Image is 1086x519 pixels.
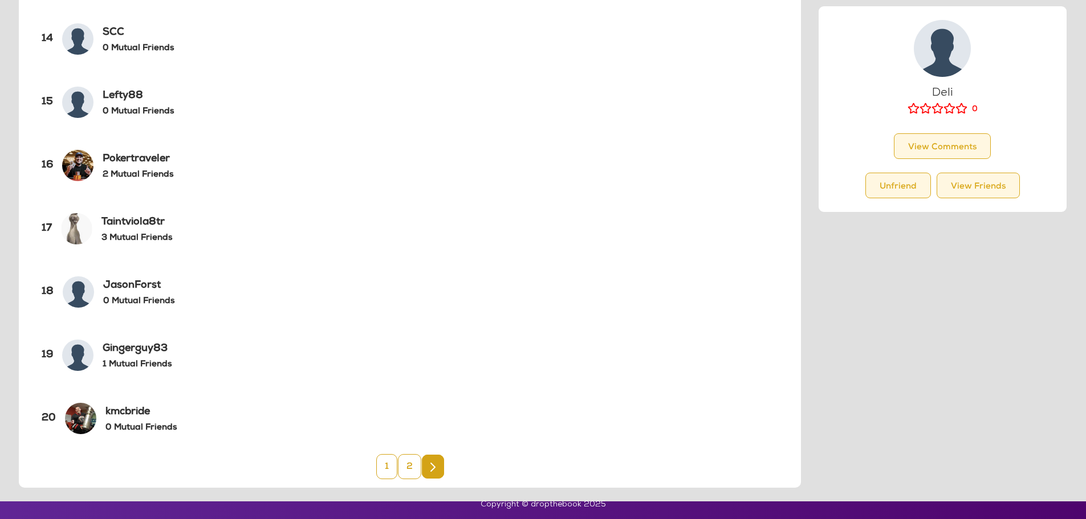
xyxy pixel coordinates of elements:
h6: 19 [42,349,53,362]
h6: 14 [42,33,53,46]
h6: SCC [103,27,174,39]
h6: 0 Mutual Friends [103,107,174,117]
a: Next [422,455,444,479]
h6: 17 [42,223,52,235]
h6: Pokertraveler [103,153,173,166]
img: Profile Image [62,150,93,181]
h6: 0 Mutual Friends [103,43,174,54]
h6: Gingerguy83 [103,343,172,355]
img: Profile Image [65,403,96,434]
h6: 20 [42,412,56,425]
h5: Deli [832,86,1053,100]
h6: Taintviola8tr [101,216,172,229]
h6: 3 Mutual Friends [101,233,172,243]
h6: 2 Mutual Friends [103,170,173,180]
h6: kmcbride [105,406,177,419]
img: Profile Image [62,23,93,55]
img: Profile Image [63,276,94,308]
button: View Friends [937,173,1020,198]
img: Profile Image [61,213,92,244]
button: Unfriend [865,173,931,198]
h6: 18 [42,286,54,299]
a: 1 [376,454,397,479]
img: Profile Image [62,87,93,118]
label: 0 [972,104,978,115]
h6: 0 Mutual Friends [103,296,174,307]
a: 2 [398,454,421,479]
button: View Comments [894,133,991,159]
h6: 1 Mutual Friends [103,359,172,370]
h6: 15 [42,96,53,109]
h6: 16 [42,160,53,172]
img: Next [430,463,436,472]
h6: Lefty88 [103,90,174,103]
h6: JasonForst [103,280,174,292]
img: Profile Picture [914,20,971,77]
img: Profile Image [62,340,93,371]
h6: 0 Mutual Friends [105,423,177,433]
